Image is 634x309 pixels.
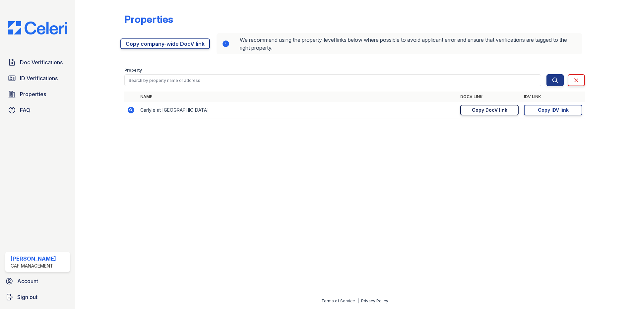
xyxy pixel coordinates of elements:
div: CAF Management [11,263,56,269]
a: Privacy Policy [361,298,388,303]
div: Properties [124,13,173,25]
div: | [357,298,359,303]
label: Property [124,68,142,73]
span: Account [17,277,38,285]
img: CE_Logo_Blue-a8612792a0a2168367f1c8372b55b34899dd931a85d93a1a3d3e32e68fde9ad4.png [3,21,73,34]
span: FAQ [20,106,31,114]
th: IDV Link [521,92,585,102]
a: Copy company-wide DocV link [120,38,210,49]
th: DocV Link [458,92,521,102]
div: [PERSON_NAME] [11,255,56,263]
span: Doc Verifications [20,58,63,66]
a: Terms of Service [321,298,355,303]
span: Sign out [17,293,37,301]
div: Copy IDV link [538,107,569,113]
a: FAQ [5,103,70,117]
a: ID Verifications [5,72,70,85]
a: Properties [5,88,70,101]
span: Properties [20,90,46,98]
a: Copy DocV link [460,105,519,115]
a: Copy IDV link [524,105,582,115]
div: Copy DocV link [472,107,507,113]
a: Sign out [3,290,73,304]
div: We recommend using the property-level links below where possible to avoid applicant error and ens... [217,33,582,54]
a: Account [3,275,73,288]
th: Name [138,92,458,102]
td: Carlyle at [GEOGRAPHIC_DATA] [138,102,458,118]
a: Doc Verifications [5,56,70,69]
input: Search by property name or address [124,74,541,86]
span: ID Verifications [20,74,58,82]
